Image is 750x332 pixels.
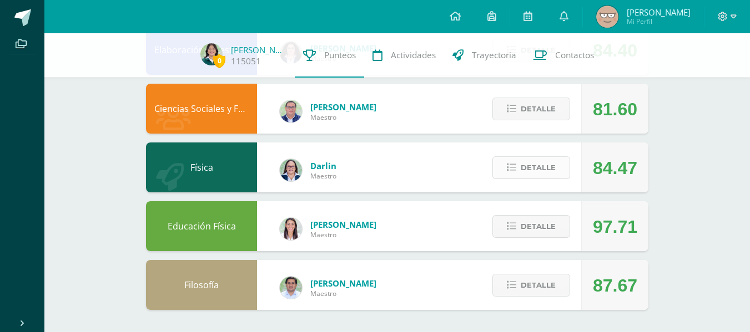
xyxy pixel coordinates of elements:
[295,33,364,78] a: Punteos
[492,156,570,179] button: Detalle
[310,230,376,239] span: Maestro
[521,157,556,178] span: Detalle
[593,261,637,310] div: 87.67
[444,33,525,78] a: Trayectoria
[521,99,556,119] span: Detalle
[310,171,336,181] span: Maestro
[213,54,225,68] span: 0
[231,55,261,67] a: 115051
[593,202,637,252] div: 97.71
[596,6,618,28] img: 66e65aae75ac9ec1477066b33491d903.png
[593,84,637,134] div: 81.60
[492,98,570,120] button: Detalle
[472,49,516,61] span: Trayectoria
[280,100,302,122] img: c1c1b07ef08c5b34f56a5eb7b3c08b85.png
[146,84,257,134] div: Ciencias Sociales y Formación Ciudadana 4
[627,7,691,18] span: [PERSON_NAME]
[364,33,444,78] a: Actividades
[555,49,594,61] span: Contactos
[310,101,376,113] span: [PERSON_NAME]
[310,219,376,230] span: [PERSON_NAME]
[146,201,257,251] div: Educación Física
[310,289,376,298] span: Maestro
[324,49,356,61] span: Punteos
[310,278,376,289] span: [PERSON_NAME]
[310,160,336,171] span: Darlin
[146,260,257,310] div: Filosofía
[280,218,302,240] img: 68dbb99899dc55733cac1a14d9d2f825.png
[200,43,223,65] img: d477a1c2d131b93d112cd31d26bdb099.png
[146,142,257,192] div: Física
[310,113,376,122] span: Maestro
[231,44,286,55] a: [PERSON_NAME]
[280,277,302,299] img: f767cae2d037801592f2ba1a5db71a2a.png
[280,159,302,181] img: 571966f00f586896050bf2f129d9ef0a.png
[627,17,691,26] span: Mi Perfil
[391,49,436,61] span: Actividades
[521,275,556,295] span: Detalle
[525,33,602,78] a: Contactos
[593,143,637,193] div: 84.47
[492,215,570,238] button: Detalle
[521,216,556,237] span: Detalle
[492,274,570,297] button: Detalle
